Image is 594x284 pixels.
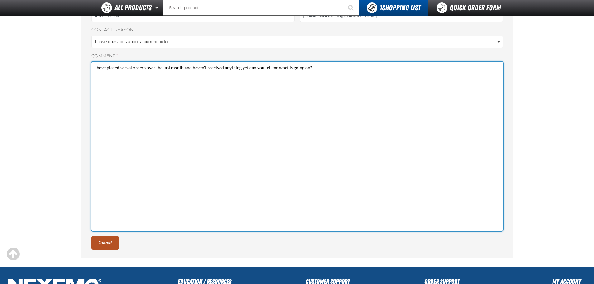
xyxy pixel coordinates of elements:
[114,2,152,13] span: All Products
[91,27,503,33] label: Contact reason
[91,236,119,250] button: Submit
[379,3,421,12] span: Shopping List
[95,39,496,45] span: I have questions about a current order
[379,3,382,12] strong: 1
[91,53,503,59] label: Comment
[6,247,20,261] div: Scroll to the top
